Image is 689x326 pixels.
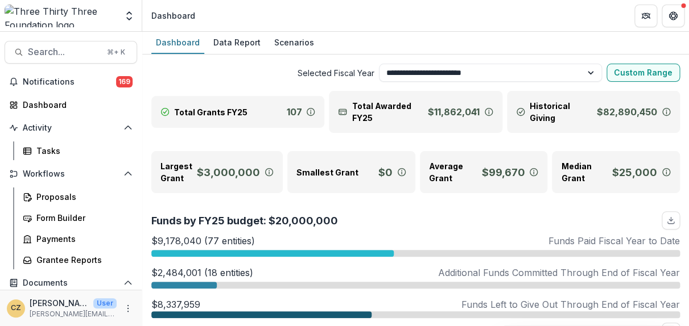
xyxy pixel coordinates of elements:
[36,145,128,157] div: Tasks
[5,73,137,91] button: Notifications169
[378,165,393,180] p: $0
[11,304,21,312] div: Christine Zachai
[121,5,137,27] button: Open entity switcher
[28,47,100,57] span: Search...
[548,234,680,248] p: Funds Paid Fiscal Year to Date
[23,123,119,133] span: Activity
[5,165,137,183] button: Open Workflows
[5,95,137,114] a: Dashboard
[197,165,260,180] p: $3,000,000
[428,105,480,119] p: $11,862,041
[36,212,128,224] div: Form Builder
[597,105,657,119] p: $82,890,450
[151,213,338,228] p: Funds by FY25 budget: $20,000,000
[23,77,116,87] span: Notifications
[36,233,128,245] div: Payments
[5,41,137,64] button: Search...
[121,302,135,315] button: More
[662,211,680,229] button: download
[36,191,128,203] div: Proposals
[561,160,608,184] p: Median Grant
[151,10,195,22] div: Dashboard
[607,64,680,82] button: Custom Range
[18,141,137,160] a: Tasks
[23,278,119,288] span: Documents
[93,298,117,308] p: User
[151,234,255,248] p: $9,178,040 (77 entities)
[612,165,657,180] p: $25,000
[270,32,319,54] a: Scenarios
[116,76,133,87] span: 169
[18,250,137,269] a: Grantee Reports
[174,106,247,118] p: Total Grants FY25
[352,100,423,124] p: Total Awarded FY25
[5,274,137,292] button: Open Documents
[151,298,200,311] p: $8,337,959
[36,254,128,266] div: Grantee Reports
[634,5,657,27] button: Partners
[438,266,680,279] p: Additional Funds Committed Through End of Fiscal Year
[18,208,137,227] a: Form Builder
[270,34,319,51] div: Scenarios
[296,166,358,178] p: Smallest Grant
[105,46,127,58] div: ⌘ + K
[5,5,117,27] img: Three Thirty Three Foundation logo
[286,105,302,119] p: 107
[5,119,137,137] button: Open Activity
[151,34,204,51] div: Dashboard
[30,297,89,309] p: [PERSON_NAME]
[18,229,137,248] a: Payments
[481,165,525,180] p: $99,670
[30,309,117,319] p: [PERSON_NAME][EMAIL_ADDRESS][DOMAIN_NAME]
[151,266,253,279] p: $2,484,001 (18 entities)
[429,160,477,184] p: Average Grant
[23,169,119,179] span: Workflows
[530,100,592,124] p: Historical Giving
[18,187,137,206] a: Proposals
[662,5,684,27] button: Get Help
[461,298,680,311] p: Funds Left to Give Out Through End of Fiscal Year
[151,67,374,79] span: Selected Fiscal Year
[160,160,192,184] p: Largest Grant
[151,32,204,54] a: Dashboard
[147,7,200,24] nav: breadcrumb
[23,99,128,111] div: Dashboard
[209,32,265,54] a: Data Report
[209,34,265,51] div: Data Report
